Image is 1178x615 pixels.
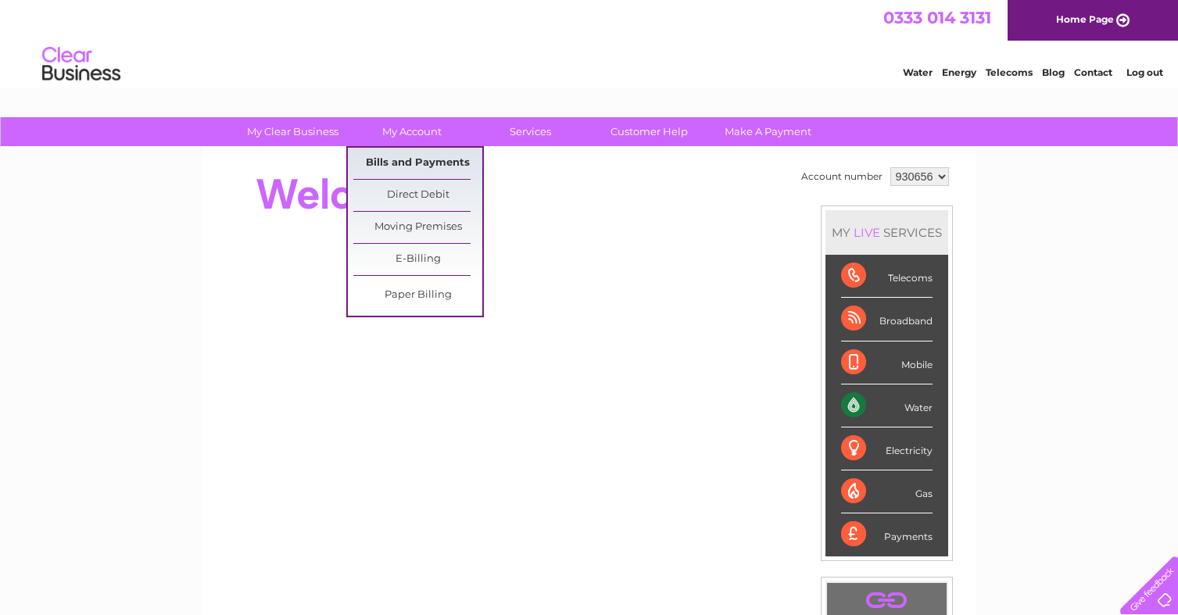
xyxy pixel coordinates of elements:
[986,66,1033,78] a: Telecoms
[1042,66,1065,78] a: Blog
[1074,66,1112,78] a: Contact
[353,212,482,243] a: Moving Premises
[841,298,933,341] div: Broadband
[850,225,883,240] div: LIVE
[903,66,933,78] a: Water
[466,117,595,146] a: Services
[841,470,933,513] div: Gas
[41,41,121,88] img: logo.png
[797,163,886,190] td: Account number
[825,210,948,255] div: MY SERVICES
[841,384,933,427] div: Water
[220,9,959,76] div: Clear Business is a trading name of Verastar Limited (registered in [GEOGRAPHIC_DATA] No. 3667643...
[347,117,476,146] a: My Account
[831,587,943,614] a: .
[841,341,933,384] div: Mobile
[942,66,976,78] a: Energy
[353,244,482,275] a: E-Billing
[1126,66,1163,78] a: Log out
[841,427,933,470] div: Electricity
[883,8,991,27] a: 0333 014 3131
[841,255,933,298] div: Telecoms
[228,117,357,146] a: My Clear Business
[704,117,832,146] a: Make A Payment
[353,180,482,211] a: Direct Debit
[841,513,933,556] div: Payments
[353,280,482,311] a: Paper Billing
[353,148,482,179] a: Bills and Payments
[585,117,714,146] a: Customer Help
